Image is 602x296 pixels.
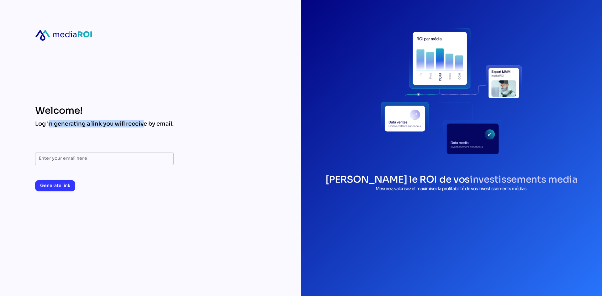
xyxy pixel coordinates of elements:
[381,20,522,161] div: login
[470,174,578,185] span: investissements media
[40,182,70,189] span: Generate link
[325,174,578,185] h1: [PERSON_NAME] le ROI de vos
[39,153,170,165] input: Enter your email here
[35,180,75,191] button: Generate link
[325,185,578,192] p: Mesurez, valorisez et maximisez la profitabilité de vos investissements médias.
[35,120,174,127] div: Log in generating a link you will receive by email.
[35,105,174,116] div: Welcome!
[35,30,92,41] div: mediaroi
